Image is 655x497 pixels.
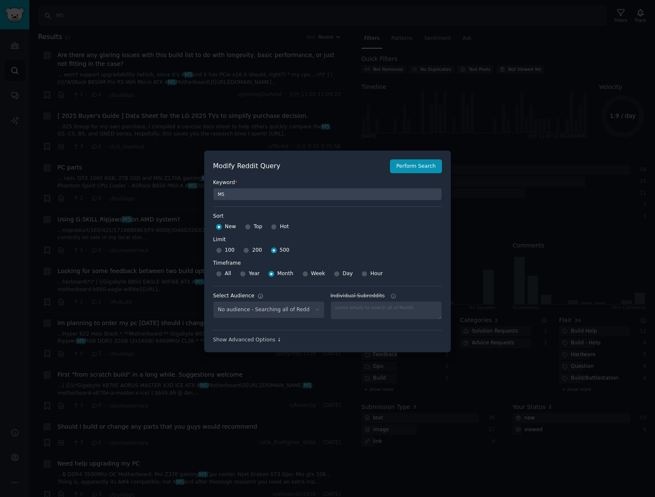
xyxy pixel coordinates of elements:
[213,161,385,172] h2: Modify Reddit Query
[213,257,442,267] label: Timeframe
[225,223,236,231] span: New
[225,270,231,278] span: All
[213,188,442,200] input: Keyword to search on Reddit
[343,270,353,278] span: Day
[213,236,226,244] div: Limit
[213,292,255,300] div: Select Audience
[213,179,442,187] label: Keyword
[280,223,289,231] span: Hot
[370,270,383,278] span: Hour
[277,270,293,278] span: Month
[225,247,234,254] span: 100
[311,270,325,278] span: Week
[330,292,442,300] label: Individual Subreddits
[390,159,442,174] button: Perform Search
[254,223,263,231] span: Top
[249,270,260,278] span: Year
[252,247,262,254] span: 200
[213,213,442,220] label: Sort
[280,247,289,254] span: 500
[213,336,442,344] div: Show Advanced Options ↓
